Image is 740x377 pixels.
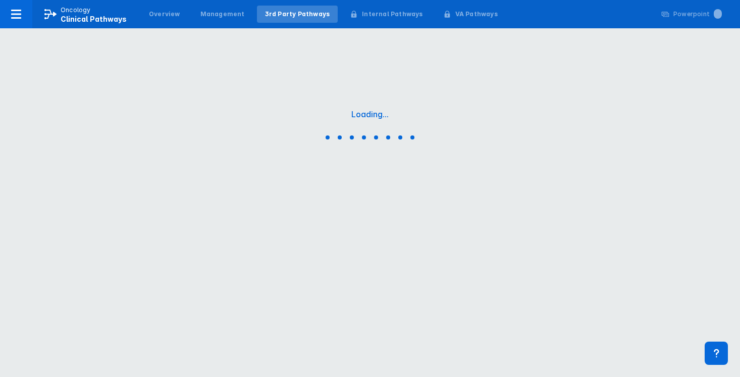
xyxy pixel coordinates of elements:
[149,10,180,19] div: Overview
[61,15,127,23] span: Clinical Pathways
[673,10,722,19] div: Powerpoint
[705,342,728,365] div: Contact Support
[141,6,188,23] a: Overview
[61,6,91,15] p: Oncology
[192,6,253,23] a: Management
[257,6,338,23] a: 3rd Party Pathways
[455,10,498,19] div: VA Pathways
[200,10,245,19] div: Management
[265,10,330,19] div: 3rd Party Pathways
[362,10,422,19] div: Internal Pathways
[351,109,389,119] div: Loading...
